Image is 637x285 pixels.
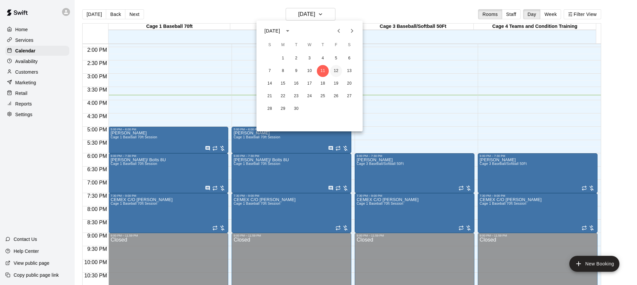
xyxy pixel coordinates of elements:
button: 10 [304,65,316,77]
span: Sunday [264,38,276,52]
button: Previous month [332,24,345,37]
span: Wednesday [304,38,316,52]
button: 21 [264,90,276,102]
span: Tuesday [290,38,302,52]
span: Friday [330,38,342,52]
button: 27 [343,90,355,102]
button: 20 [343,78,355,90]
button: 29 [277,103,289,115]
button: 15 [277,78,289,90]
button: 5 [330,52,342,64]
button: 24 [304,90,316,102]
button: 13 [343,65,355,77]
button: 19 [330,78,342,90]
button: 6 [343,52,355,64]
button: 8 [277,65,289,77]
button: 12 [330,65,342,77]
button: 3 [304,52,316,64]
button: 11 [317,65,329,77]
span: Thursday [317,38,329,52]
button: 18 [317,78,329,90]
span: Monday [277,38,289,52]
span: Saturday [343,38,355,52]
button: 30 [290,103,302,115]
button: 4 [317,52,329,64]
button: 9 [290,65,302,77]
button: 14 [264,78,276,90]
button: 16 [290,78,302,90]
button: 1 [277,52,289,64]
button: 26 [330,90,342,102]
button: Next month [345,24,359,37]
button: 28 [264,103,276,115]
button: 23 [290,90,302,102]
button: 25 [317,90,329,102]
button: 17 [304,78,316,90]
button: 2 [290,52,302,64]
button: 7 [264,65,276,77]
button: 22 [277,90,289,102]
div: [DATE] [264,28,280,35]
button: calendar view is open, switch to year view [282,25,293,36]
